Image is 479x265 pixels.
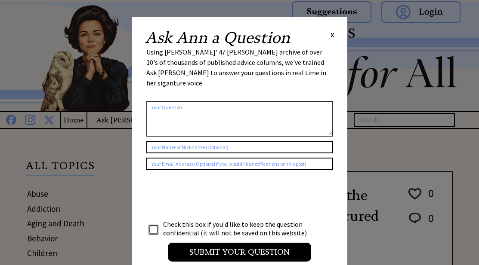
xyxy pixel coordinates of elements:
h2: Ask Ann a Question [145,30,290,46]
input: Submit your Question [168,243,311,262]
div: Using [PERSON_NAME]' 47 [PERSON_NAME] archive of over 10's of thousands of published advice colum... [146,47,333,97]
span: X [331,30,334,39]
iframe: reCAPTCHA [146,179,277,212]
input: Your Name or Nickname (Optional) [146,141,333,153]
td: Check this box if you'd like to keep the question confidential (it will not be saved on this webs... [163,219,315,238]
input: Your Email Address (Optional if you would like notifications on this post) [146,158,333,170]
